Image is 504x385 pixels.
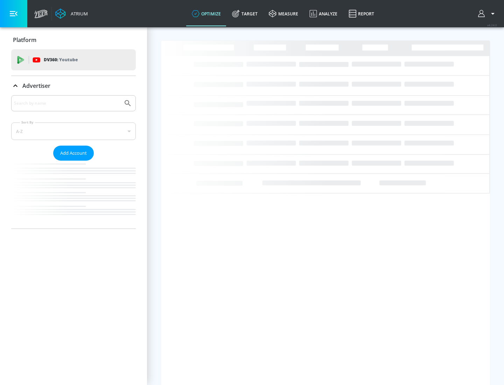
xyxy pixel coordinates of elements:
[11,161,136,229] nav: list of Advertiser
[186,1,226,26] a: optimize
[20,120,35,125] label: Sort By
[11,49,136,70] div: DV360: Youtube
[11,122,136,140] div: A-Z
[13,36,36,44] p: Platform
[60,149,87,157] span: Add Account
[263,1,304,26] a: measure
[53,146,94,161] button: Add Account
[11,30,136,50] div: Platform
[304,1,343,26] a: Analyze
[59,56,78,63] p: Youtube
[44,56,78,64] p: DV360:
[487,23,497,27] span: v 4.24.0
[11,76,136,96] div: Advertiser
[22,82,50,90] p: Advertiser
[14,99,120,108] input: Search by name
[226,1,263,26] a: Target
[11,95,136,229] div: Advertiser
[343,1,380,26] a: Report
[68,10,88,17] div: Atrium
[55,8,88,19] a: Atrium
